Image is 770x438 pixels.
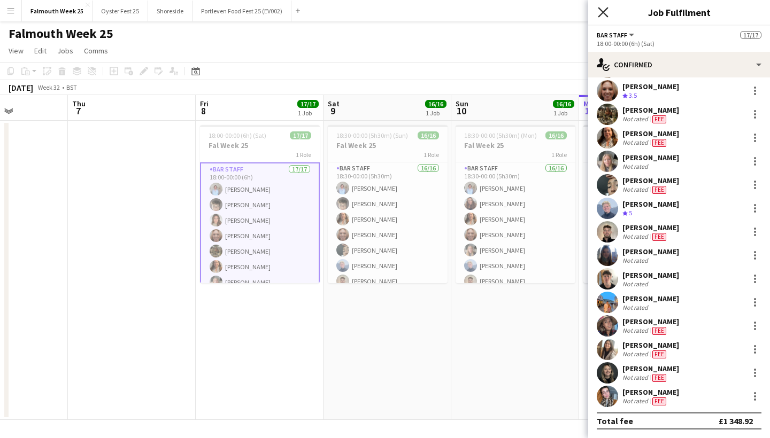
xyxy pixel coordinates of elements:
[553,100,574,108] span: 16/16
[192,1,291,21] button: Portleven Food Fest 25 (EV002)
[650,138,668,147] div: Crew has different fees then in role
[622,256,650,264] div: Not rated
[456,125,575,283] app-job-card: 18:30-00:00 (5h30m) (Mon)16/16Fal Week 251 RoleBar Staff16/1618:30-00:00 (5h30m)[PERSON_NAME][PER...
[622,294,679,303] div: [PERSON_NAME]
[622,270,679,280] div: [PERSON_NAME]
[597,416,633,426] div: Total fee
[597,31,627,39] span: Bar Staff
[622,387,679,397] div: [PERSON_NAME]
[84,46,108,56] span: Comms
[22,1,93,21] button: Falmouth Week 25
[456,99,468,108] span: Sun
[622,138,650,147] div: Not rated
[71,105,86,117] span: 7
[622,115,650,123] div: Not rated
[551,151,567,159] span: 1 Role
[328,140,448,150] h3: Fal Week 25
[622,247,679,256] div: [PERSON_NAME]
[652,139,666,147] span: Fee
[200,140,320,150] h3: Fal Week 25
[622,373,650,382] div: Not rated
[72,99,86,108] span: Thu
[622,232,650,241] div: Not rated
[650,350,668,358] div: Crew has different fees then in role
[622,176,679,185] div: [PERSON_NAME]
[740,31,761,39] span: 17/17
[629,209,632,217] span: 5
[328,125,448,283] app-job-card: 18:30-00:00 (5h30m) (Sun)16/16Fal Week 251 RoleBar Staff16/1618:30-00:00 (5h30m)[PERSON_NAME][PER...
[652,397,666,405] span: Fee
[650,115,668,123] div: Crew has different fees then in role
[93,1,148,21] button: Oyster Fest 25
[148,1,192,21] button: Shoreside
[652,327,666,335] span: Fee
[425,100,446,108] span: 16/16
[423,151,439,159] span: 1 Role
[583,125,703,283] div: 18:30-00:00 (5h30m) (Tue)17/17Fal Week 251 RoleBar Staff17/1718:30-00:00 (5h30m)[PERSON_NAME][PER...
[553,109,574,117] div: 1 Job
[588,5,770,19] h3: Job Fulfilment
[622,153,679,162] div: [PERSON_NAME]
[622,82,679,91] div: [PERSON_NAME]
[622,317,679,326] div: [PERSON_NAME]
[650,326,668,335] div: Crew has different fees then in role
[298,109,318,117] div: 1 Job
[622,223,679,232] div: [PERSON_NAME]
[336,131,408,139] span: 18:30-00:00 (5h30m) (Sun)
[719,416,753,426] div: £1 348.92
[652,186,666,194] span: Fee
[426,109,446,117] div: 1 Job
[597,31,636,39] button: Bar Staff
[4,44,28,58] a: View
[650,373,668,382] div: Crew has different fees then in role
[622,303,650,311] div: Not rated
[622,350,650,358] div: Not rated
[588,52,770,77] div: Confirmed
[650,232,668,241] div: Crew has different fees then in role
[9,82,33,93] div: [DATE]
[545,131,567,139] span: 16/16
[35,83,62,91] span: Week 32
[328,99,340,108] span: Sat
[198,105,209,117] span: 8
[34,46,47,56] span: Edit
[9,46,24,56] span: View
[622,326,650,335] div: Not rated
[297,100,319,108] span: 17/17
[650,397,668,405] div: Crew has different fees then in role
[622,199,679,209] div: [PERSON_NAME]
[650,185,668,194] div: Crew has different fees then in role
[622,162,650,170] div: Not rated
[57,46,73,56] span: Jobs
[622,185,650,194] div: Not rated
[652,350,666,358] span: Fee
[66,83,77,91] div: BST
[326,105,340,117] span: 9
[296,151,311,159] span: 1 Role
[583,140,703,150] h3: Fal Week 25
[328,162,448,431] app-card-role: Bar Staff16/1618:30-00:00 (5h30m)[PERSON_NAME][PERSON_NAME][PERSON_NAME][PERSON_NAME][PERSON_NAME...
[200,125,320,283] div: 18:00-00:00 (6h) (Sat)17/17Fal Week 251 RoleBar Staff17/1718:00-00:00 (6h)[PERSON_NAME][PERSON_NA...
[9,26,113,42] h1: Falmouth Week 25
[622,397,650,405] div: Not rated
[652,374,666,382] span: Fee
[290,131,311,139] span: 17/17
[622,280,650,288] div: Not rated
[622,129,679,138] div: [PERSON_NAME]
[652,115,666,123] span: Fee
[652,233,666,241] span: Fee
[622,105,679,115] div: [PERSON_NAME]
[80,44,112,58] a: Comms
[209,131,266,139] span: 18:00-00:00 (6h) (Sat)
[583,99,598,108] span: Mon
[30,44,51,58] a: Edit
[622,340,679,350] div: [PERSON_NAME]
[464,131,537,139] span: 18:30-00:00 (5h30m) (Mon)
[582,105,598,117] span: 11
[53,44,78,58] a: Jobs
[622,364,679,373] div: [PERSON_NAME]
[200,99,209,108] span: Fri
[629,91,637,99] span: 3.5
